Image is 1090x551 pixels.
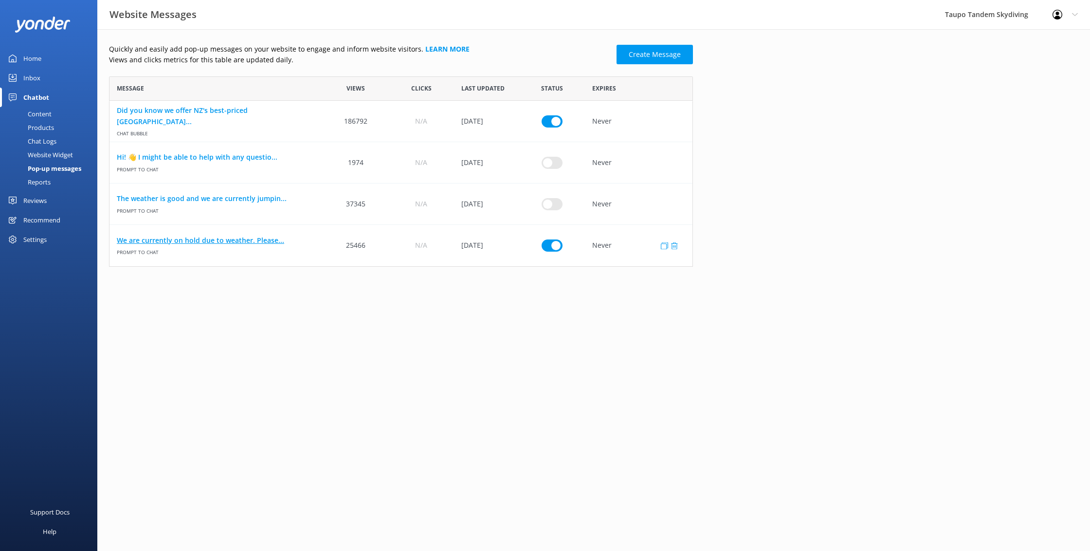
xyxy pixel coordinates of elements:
a: Products [6,121,97,134]
div: 30 Jan 2025 [454,101,519,142]
span: Prompt to Chat [117,204,316,214]
div: row [109,101,693,142]
div: Chatbot [23,88,49,107]
div: Website Widget [6,148,73,162]
a: Reports [6,175,97,189]
img: yonder-white-logo.png [15,17,71,33]
span: Views [346,84,365,93]
a: Did you know we offer NZ's best-priced [GEOGRAPHIC_DATA]... [117,105,316,127]
div: Reviews [23,191,47,210]
a: Content [6,107,97,121]
span: Expires [592,84,616,93]
a: Pop-up messages [6,162,97,175]
div: Inbox [23,68,40,88]
div: Products [6,121,54,134]
span: Prompt to Chat [117,163,316,173]
p: Quickly and easily add pop-up messages on your website to engage and inform website visitors. [109,44,611,55]
div: Content [6,107,52,121]
div: Pop-up messages [6,162,81,175]
div: Recommend [23,210,60,230]
span: N/A [415,157,427,168]
div: 37345 [323,184,388,225]
a: Create Message [617,45,693,64]
div: 13 Sep 2025 [454,225,519,266]
div: 1974 [323,142,388,184]
a: Learn more [425,44,470,54]
span: N/A [415,240,427,251]
div: Support Docs [30,502,70,522]
div: Chat Logs [6,134,56,148]
div: 186792 [323,101,388,142]
a: Website Widget [6,148,97,162]
div: grid [109,101,693,266]
div: 10 Sep 2025 [454,184,519,225]
a: The weather is good and we are currently jumpin... [117,193,316,204]
div: row [109,142,693,184]
h3: Website Messages [109,7,197,22]
div: 25466 [323,225,388,266]
span: Chat bubble [117,127,316,137]
div: Never [585,184,692,225]
span: Status [541,84,563,93]
a: We are currently on hold due to weather. Please... [117,235,316,246]
a: Chat Logs [6,134,97,148]
span: Prompt to Chat [117,246,316,256]
div: Never [585,101,692,142]
div: Settings [23,230,47,249]
div: Reports [6,175,51,189]
div: row [109,184,693,225]
div: Never [585,225,692,266]
p: Views and clicks metrics for this table are updated daily. [109,55,611,65]
div: row [109,225,693,266]
div: Never [585,142,692,184]
span: Message [117,84,144,93]
a: Hi! 👋 I might be able to help with any questio... [117,152,316,163]
span: N/A [415,116,427,127]
div: Home [23,49,41,68]
div: Help [43,522,56,541]
span: N/A [415,199,427,209]
div: 07 May 2025 [454,142,519,184]
span: Last updated [461,84,505,93]
span: Clicks [411,84,432,93]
